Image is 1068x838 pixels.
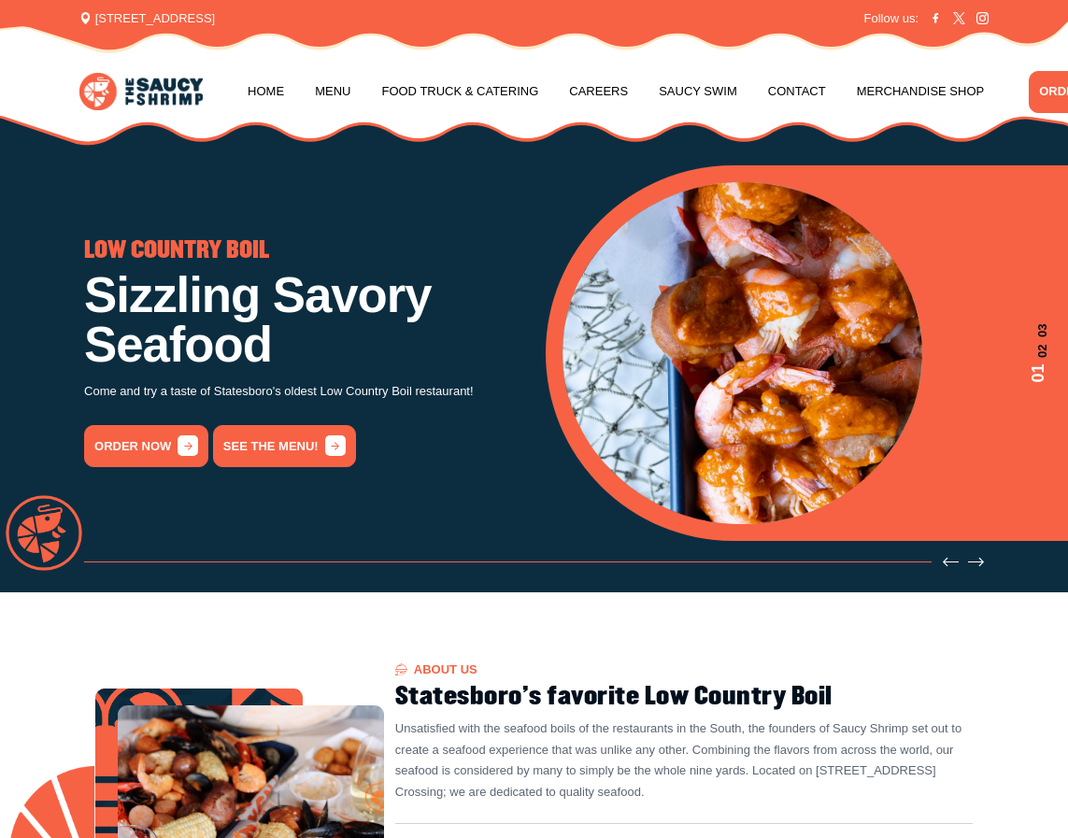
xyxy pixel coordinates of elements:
a: Home [248,56,284,127]
div: 3 / 3 [84,239,522,466]
h2: Statesboro's favorite Low Country Boil [395,683,974,711]
a: order now [84,425,208,467]
p: Come and try a taste of Statesboro's oldest Low Country Boil restaurant! [84,381,522,403]
a: Saucy Swim [659,56,737,127]
span: [STREET_ADDRESS] [79,9,215,28]
img: Banner Image [562,182,922,524]
button: Previous slide [943,554,959,570]
span: About US [395,663,477,675]
span: 01 [1026,364,1051,383]
a: Menu [315,56,350,127]
span: Follow us: [863,9,918,28]
span: 02 [1026,344,1051,357]
span: 03 [1026,324,1051,337]
img: logo [79,73,203,110]
a: Food Truck & Catering [381,56,538,127]
a: See the menu! [213,425,356,467]
button: Next slide [968,554,984,570]
a: Merchandise Shop [857,56,985,127]
h1: Sizzling Savory Seafood [84,271,522,370]
a: Careers [569,56,628,127]
span: LOW COUNTRY BOIL [84,239,269,262]
div: 1 / 3 [562,182,1051,524]
p: Unsatisfied with the seafood boils of the restaurants in the South, the founders of Saucy Shrimp ... [395,718,974,803]
a: Contact [768,56,826,127]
